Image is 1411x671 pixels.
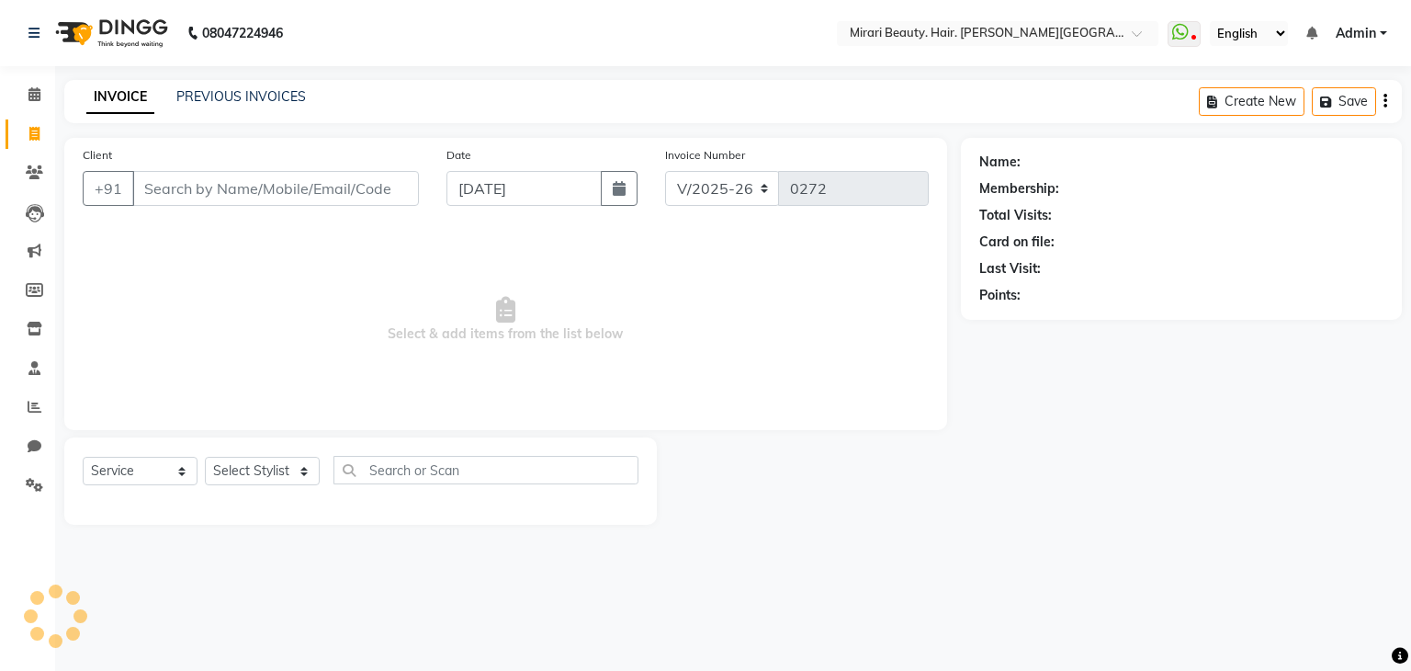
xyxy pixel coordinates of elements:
button: Create New [1199,87,1304,116]
div: Card on file: [979,233,1055,252]
input: Search or Scan [333,456,638,484]
span: Select & add items from the list below [83,228,929,412]
b: 08047224946 [202,7,283,59]
div: Membership: [979,179,1059,199]
div: Points: [979,286,1021,305]
div: Total Visits: [979,206,1052,225]
span: Admin [1336,24,1376,43]
button: Save [1312,87,1376,116]
a: PREVIOUS INVOICES [176,88,306,105]
label: Client [83,147,112,164]
a: INVOICE [86,81,154,114]
div: Last Visit: [979,259,1041,279]
input: Search by Name/Mobile/Email/Code [132,171,419,206]
img: logo [47,7,173,59]
button: +91 [83,171,134,206]
div: Name: [979,153,1021,172]
label: Date [446,147,471,164]
label: Invoice Number [665,147,745,164]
